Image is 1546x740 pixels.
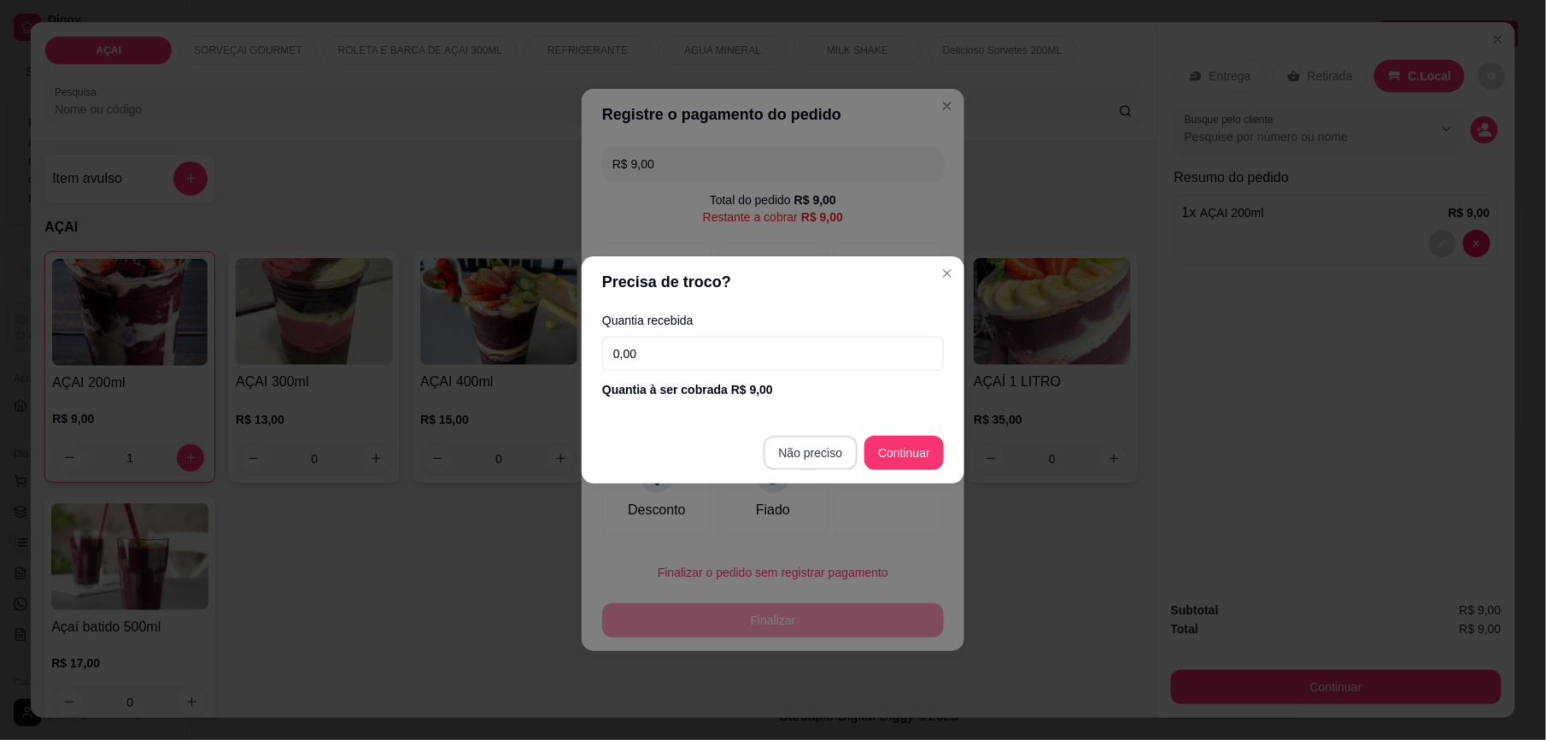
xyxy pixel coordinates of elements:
header: Precisa de troco? [582,256,964,308]
div: Quantia à ser cobrada R$ 9,00 [602,381,944,398]
label: Quantia recebida [602,314,944,326]
button: Não preciso [764,436,858,470]
button: Continuar [864,436,944,470]
button: Close [934,260,961,287]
